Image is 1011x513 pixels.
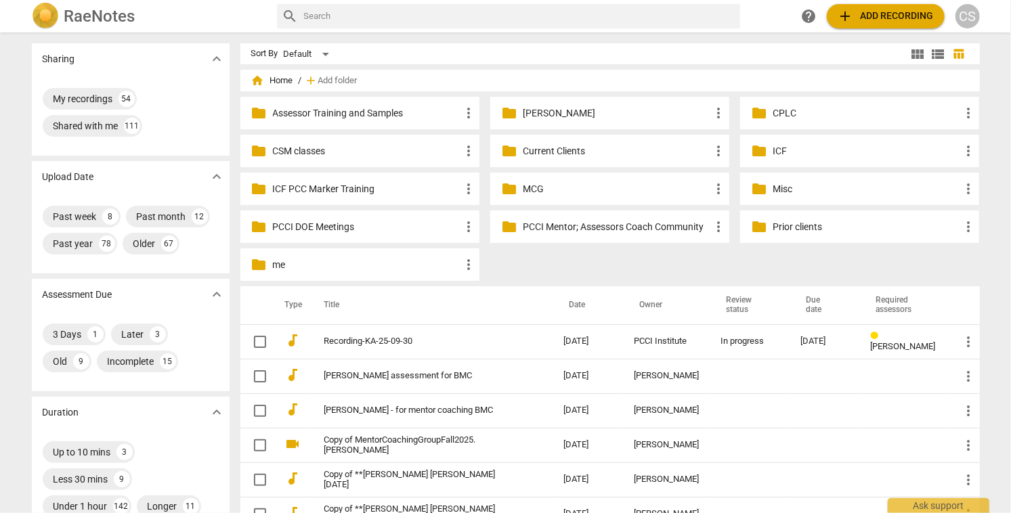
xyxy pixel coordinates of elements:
p: PCCI Mentor; Assessors Coach Community [523,220,710,234]
button: CS [955,4,980,28]
div: [DATE] [801,336,849,347]
p: me [273,258,460,272]
span: help [801,8,817,24]
p: CSM classes [273,144,460,158]
span: more_vert [960,219,976,235]
span: more_vert [961,403,977,419]
div: 3 Days [53,328,82,341]
a: Copy of MentorCoachingGroupFall2025.[PERSON_NAME] [324,435,515,455]
span: folder [751,105,767,121]
span: more_vert [710,105,727,121]
div: 8 [102,208,119,225]
p: PCCI DOE Meetings [273,220,460,234]
span: more_vert [460,143,477,159]
h2: RaeNotes [64,7,135,26]
div: 67 [161,236,177,252]
a: [PERSON_NAME] assessment for BMC [324,371,515,381]
span: Add recording [838,8,934,24]
span: add [305,74,318,87]
th: Review status [710,286,790,324]
span: table_chart [952,47,965,60]
div: 9 [114,471,130,487]
p: Misc [773,182,960,196]
a: Copy of **[PERSON_NAME] [PERSON_NAME][DATE] [324,470,515,490]
th: Due date [790,286,860,324]
div: 111 [124,118,140,134]
div: Up to 10 mins [53,445,111,459]
span: more_vert [960,181,976,197]
td: [DATE] [553,428,624,462]
span: folder [751,143,767,159]
td: [DATE] [553,393,624,428]
button: List view [928,44,949,64]
div: [PERSON_NAME] [634,371,700,381]
p: CPLC [773,106,960,120]
p: ICF [773,144,960,158]
span: expand_more [209,169,225,185]
span: more_vert [710,181,727,197]
p: ICF PCC Marker Training [273,182,460,196]
span: more_vert [961,437,977,453]
span: more_vert [960,143,976,159]
span: expand_more [209,286,225,303]
span: folder [501,105,517,121]
p: Assessment Due [43,288,112,302]
a: LogoRaeNotes [32,3,266,30]
button: Show more [207,284,227,305]
p: Becket-McInroy [523,106,710,120]
span: Review status: in progress [871,331,884,341]
span: more_vert [960,105,976,121]
span: folder [251,143,267,159]
a: Help [797,4,821,28]
span: expand_more [209,404,225,420]
span: more_vert [460,105,477,121]
span: more_vert [460,256,477,273]
span: videocam [285,436,301,452]
div: 54 [119,91,135,107]
div: [PERSON_NAME] [634,440,700,450]
div: 9 [73,353,89,370]
div: Shared with me [53,119,119,133]
span: more_vert [460,181,477,197]
div: 3 [150,326,166,342]
button: Show more [207,49,227,69]
div: [PERSON_NAME] [634,474,700,485]
span: folder [751,219,767,235]
span: folder [501,219,517,235]
div: [PERSON_NAME] [634,405,700,416]
th: Required assessors [860,286,950,324]
span: more_vert [710,219,727,235]
div: Less 30 mins [53,472,108,486]
span: audiotrack [285,401,301,418]
div: 1 [87,326,104,342]
a: [PERSON_NAME] - for mentor coaching BMC [324,405,515,416]
div: Past year [53,237,93,250]
a: Recording-KA-25-09-30 [324,336,515,347]
div: 12 [192,208,208,225]
div: Later [122,328,144,341]
span: / [299,76,302,86]
span: more_vert [460,219,477,235]
p: Sharing [43,52,75,66]
th: Title [308,286,553,324]
div: 3 [116,444,133,460]
td: [DATE] [553,324,624,359]
span: more_vert [710,143,727,159]
p: MCG [523,182,710,196]
span: folder [251,256,267,273]
div: 15 [160,353,176,370]
span: audiotrack [285,332,301,349]
span: audiotrack [285,367,301,383]
button: Upload [827,4,945,28]
div: Past month [137,210,186,223]
p: Prior clients [773,220,960,234]
span: more_vert [961,334,977,350]
p: Current Clients [523,144,710,158]
div: Under 1 hour [53,499,108,513]
img: Logo [32,3,59,30]
span: folder [251,181,267,197]
p: Assessor Training and Samples [273,106,460,120]
div: My recordings [53,92,113,106]
input: Search [304,5,735,27]
td: [DATE] [553,359,624,393]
